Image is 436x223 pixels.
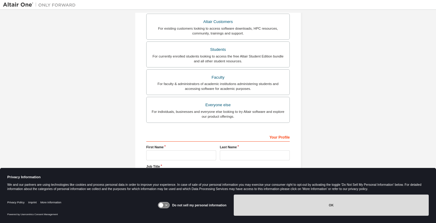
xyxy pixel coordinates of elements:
img: Altair One [3,2,79,8]
div: Altair Customers [150,18,286,26]
div: For currently enrolled students looking to access the free Altair Student Edition bundle and all ... [150,54,286,64]
div: For individuals, businesses and everyone else looking to try Altair software and explore our prod... [150,109,286,119]
div: Faculty [150,73,286,82]
label: Job Title [146,164,290,169]
label: First Name [146,145,216,149]
div: Students [150,45,286,54]
div: For faculty & administrators of academic institutions administering students and accessing softwa... [150,81,286,91]
div: For existing customers looking to access software downloads, HPC resources, community, trainings ... [150,26,286,36]
div: Everyone else [150,101,286,109]
label: Last Name [220,145,290,149]
div: Your Profile [146,132,290,142]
